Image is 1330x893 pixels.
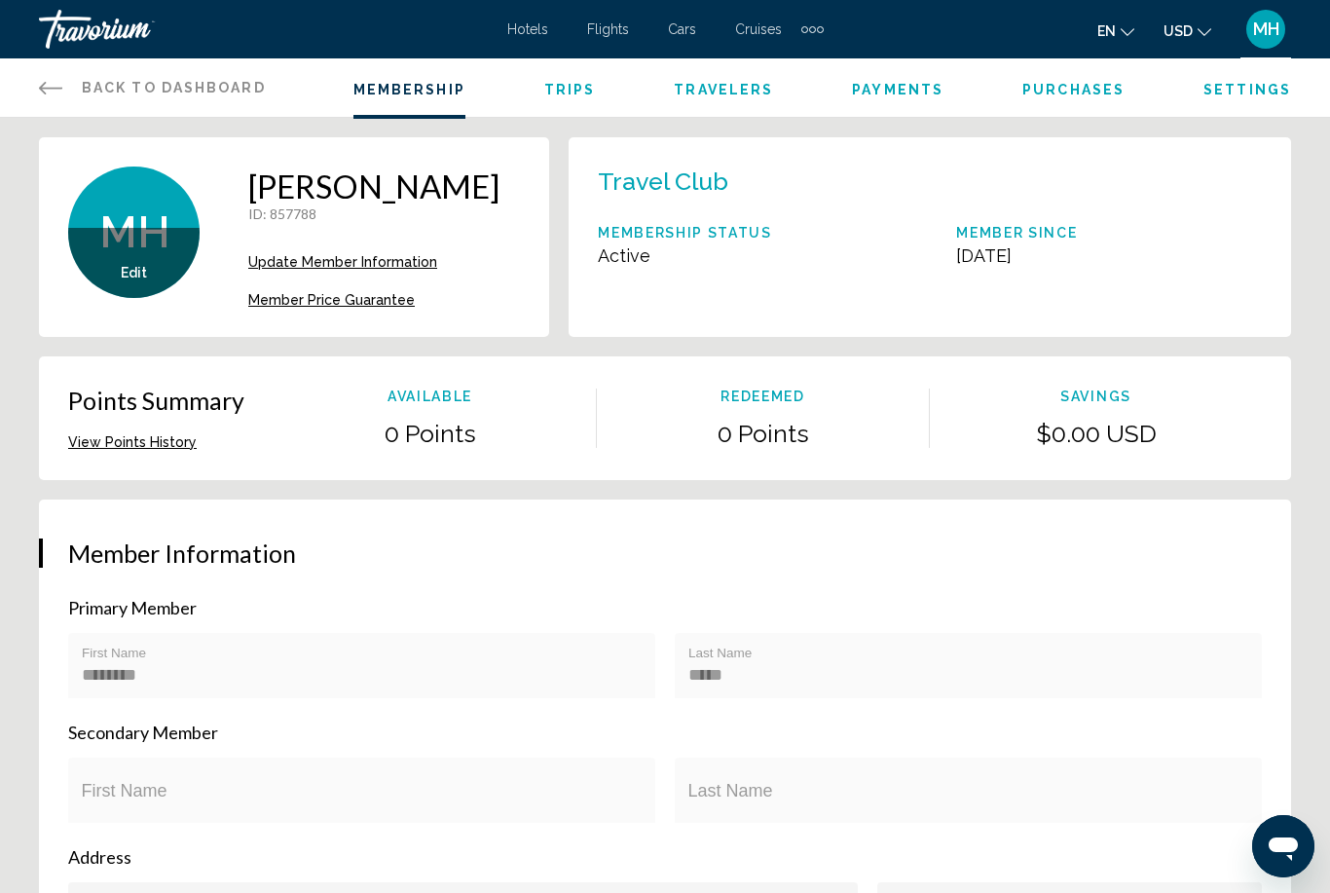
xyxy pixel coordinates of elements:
[1097,23,1116,39] span: en
[930,389,1262,404] p: Savings
[674,82,773,97] a: Travelers
[248,167,499,205] h1: [PERSON_NAME]
[68,597,1262,618] p: Primary Member
[735,21,782,37] a: Cruises
[597,419,929,448] p: 0 Points
[248,205,263,222] span: ID
[39,10,488,49] a: Travorium
[1097,17,1134,45] button: Change language
[1164,23,1193,39] span: USD
[598,167,728,196] p: Travel Club
[68,386,244,415] p: Points Summary
[264,419,596,448] p: 0 Points
[1022,82,1125,97] a: Purchases
[353,82,465,97] a: Membership
[1253,19,1279,39] span: MH
[544,82,596,97] a: Trips
[930,419,1262,448] p: $0.00 USD
[1252,815,1314,877] iframe: Button to launch messaging window
[1203,82,1291,97] a: Settings
[598,245,772,266] p: Active
[99,207,169,258] span: MH
[264,389,596,404] p: Available
[248,254,437,270] span: Update Member Information
[82,80,266,95] span: Back to Dashboard
[597,389,929,404] p: Redeemed
[68,722,1262,743] p: Secondary Member
[248,254,499,270] a: Update Member Information
[68,433,197,451] button: View Points History
[121,264,147,281] button: Edit
[68,846,1262,868] p: Address
[801,14,824,45] button: Extra navigation items
[507,21,548,37] a: Hotels
[248,292,415,308] span: Member Price Guarantee
[852,82,943,97] a: Payments
[956,225,1077,241] p: Member Since
[668,21,696,37] a: Cars
[598,225,772,241] p: Membership Status
[1164,17,1211,45] button: Change currency
[587,21,629,37] a: Flights
[68,539,1262,568] h3: Member Information
[248,205,499,222] p: : 857788
[121,265,147,280] span: Edit
[1240,9,1291,50] button: User Menu
[39,58,266,117] a: Back to Dashboard
[956,245,1077,266] p: [DATE]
